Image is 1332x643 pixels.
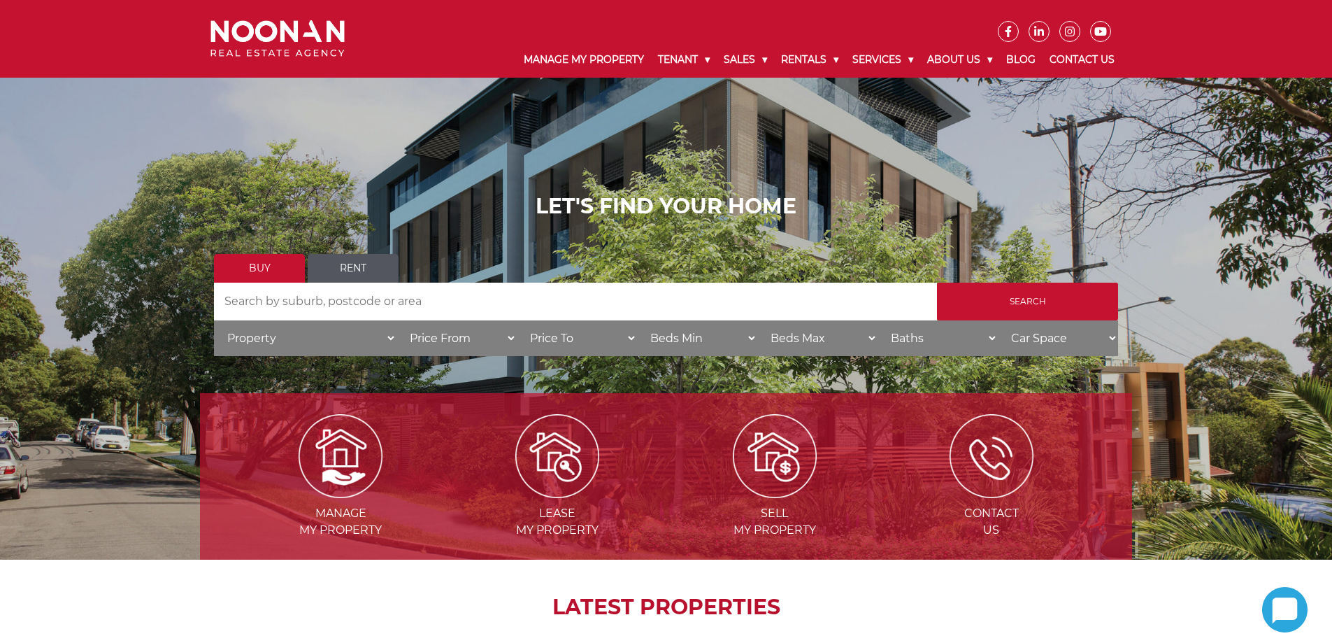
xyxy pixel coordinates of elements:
[515,414,599,498] img: Lease my property
[450,505,664,539] span: Lease my Property
[774,42,845,78] a: Rentals
[450,448,664,537] a: Leasemy Property
[1043,42,1122,78] a: Contact Us
[950,414,1033,498] img: ICONS
[885,448,1098,537] a: ContactUs
[717,42,774,78] a: Sales
[234,448,447,537] a: Managemy Property
[999,42,1043,78] a: Blog
[668,505,882,539] span: Sell my Property
[517,42,651,78] a: Manage My Property
[214,194,1118,219] h1: LET'S FIND YOUR HOME
[885,505,1098,539] span: Contact Us
[214,254,305,283] a: Buy
[234,505,447,539] span: Manage my Property
[845,42,920,78] a: Services
[920,42,999,78] a: About Us
[937,283,1118,320] input: Search
[214,283,937,320] input: Search by suburb, postcode or area
[299,414,382,498] img: Manage my Property
[210,20,345,57] img: Noonan Real Estate Agency
[733,414,817,498] img: Sell my property
[308,254,399,283] a: Rent
[668,448,882,537] a: Sellmy Property
[651,42,717,78] a: Tenant
[235,595,1097,620] h2: LATEST PROPERTIES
